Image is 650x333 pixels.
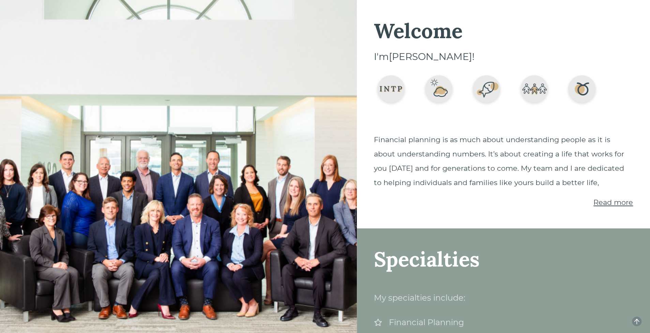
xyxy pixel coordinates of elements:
span: Financial planning is as much about understanding people as it is about understanding numbers. It... [374,135,624,187]
div: Financial Planning [374,316,633,329]
div: Welcome [374,20,633,41]
div: My specialties include: [374,290,633,306]
span: Read more [593,198,633,207]
img: MBTI [374,73,408,107]
span: arrow-up [633,318,640,325]
div: Specialties [374,249,633,269]
img: Zodiac [565,73,599,107]
button: arrow-up [632,317,641,326]
img: Hobby [422,73,456,107]
div: I'm [PERSON_NAME] ! [374,51,633,63]
img: Birth Order [517,73,551,107]
img: Animal [469,73,503,107]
